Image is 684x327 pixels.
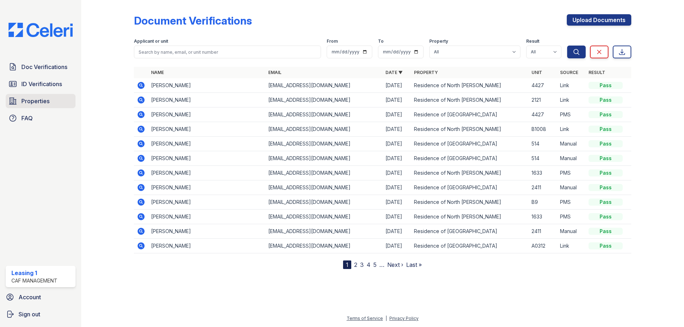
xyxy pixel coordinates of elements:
a: Unit [532,70,542,75]
td: Residence of North [PERSON_NAME] [411,78,528,93]
span: FAQ [21,114,33,122]
span: Properties [21,97,50,105]
a: Properties [6,94,76,108]
a: 4 [367,261,370,268]
td: [EMAIL_ADDRESS][DOMAIN_NAME] [265,166,383,180]
a: 2 [354,261,357,268]
td: Residence of [GEOGRAPHIC_DATA] [411,151,528,166]
td: 1633 [529,210,557,224]
a: Date ▼ [385,70,403,75]
input: Search by name, email, or unit number [134,46,321,58]
div: Pass [589,111,623,118]
td: [DATE] [383,239,411,253]
div: Pass [589,199,623,206]
a: Doc Verifications [6,60,76,74]
td: [DATE] [383,180,411,195]
td: Manual [557,224,586,239]
td: 2121 [529,93,557,107]
button: Sign out [3,307,78,321]
a: 5 [373,261,377,268]
td: Residence of [GEOGRAPHIC_DATA] [411,137,528,151]
div: | [385,316,387,321]
td: Residence of North [PERSON_NAME] [411,122,528,137]
td: [DATE] [383,166,411,180]
td: Residence of [GEOGRAPHIC_DATA] [411,239,528,253]
label: Applicant or unit [134,38,168,44]
td: [DATE] [383,195,411,210]
td: Residence of North [PERSON_NAME] [411,93,528,107]
td: B1008 [529,122,557,137]
div: Pass [589,228,623,235]
a: Terms of Service [347,316,383,321]
span: Doc Verifications [21,63,67,71]
td: [DATE] [383,122,411,137]
label: Property [429,38,448,44]
td: [EMAIL_ADDRESS][DOMAIN_NAME] [265,137,383,151]
div: Leasing 1 [11,269,57,277]
td: Residence of North [PERSON_NAME] [411,210,528,224]
div: Pass [589,155,623,162]
div: Pass [589,242,623,249]
span: Account [19,293,41,301]
td: Residence of North [PERSON_NAME] [411,166,528,180]
td: [PERSON_NAME] [148,210,265,224]
a: Property [414,70,438,75]
div: Pass [589,126,623,133]
td: Residence of North [PERSON_NAME] [411,195,528,210]
a: Account [3,290,78,304]
td: PMS [557,166,586,180]
div: Pass [589,82,623,89]
div: Pass [589,96,623,104]
td: [DATE] [383,224,411,239]
td: Link [557,122,586,137]
div: 1 [343,260,351,269]
td: [EMAIL_ADDRESS][DOMAIN_NAME] [265,122,383,137]
td: [EMAIL_ADDRESS][DOMAIN_NAME] [265,78,383,93]
td: [DATE] [383,137,411,151]
td: Link [557,93,586,107]
td: [PERSON_NAME] [148,107,265,122]
td: [PERSON_NAME] [148,224,265,239]
label: Result [526,38,539,44]
td: Link [557,239,586,253]
td: [DATE] [383,210,411,224]
td: Manual [557,151,586,166]
td: [PERSON_NAME] [148,166,265,180]
td: Residence of [GEOGRAPHIC_DATA] [411,224,528,239]
a: Next › [387,261,403,268]
td: [PERSON_NAME] [148,78,265,93]
label: From [327,38,338,44]
div: Pass [589,140,623,147]
td: B9 [529,195,557,210]
td: [DATE] [383,78,411,93]
td: 1633 [529,166,557,180]
span: … [379,260,384,269]
td: [PERSON_NAME] [148,137,265,151]
td: 4427 [529,107,557,122]
td: [EMAIL_ADDRESS][DOMAIN_NAME] [265,93,383,107]
td: [EMAIL_ADDRESS][DOMAIN_NAME] [265,195,383,210]
td: [EMAIL_ADDRESS][DOMAIN_NAME] [265,151,383,166]
div: CAF Management [11,277,57,284]
td: PMS [557,107,586,122]
td: [PERSON_NAME] [148,122,265,137]
a: Email [268,70,281,75]
a: FAQ [6,111,76,125]
td: [EMAIL_ADDRESS][DOMAIN_NAME] [265,239,383,253]
td: [DATE] [383,107,411,122]
td: [PERSON_NAME] [148,195,265,210]
div: Pass [589,169,623,176]
a: Last » [406,261,422,268]
td: [PERSON_NAME] [148,180,265,195]
a: Result [589,70,605,75]
td: PMS [557,210,586,224]
div: Document Verifications [134,14,252,27]
td: PMS [557,195,586,210]
div: Pass [589,213,623,220]
td: Residence of [GEOGRAPHIC_DATA] [411,107,528,122]
td: Link [557,78,586,93]
a: 3 [360,261,364,268]
td: Manual [557,180,586,195]
a: Upload Documents [567,14,631,26]
td: [DATE] [383,151,411,166]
